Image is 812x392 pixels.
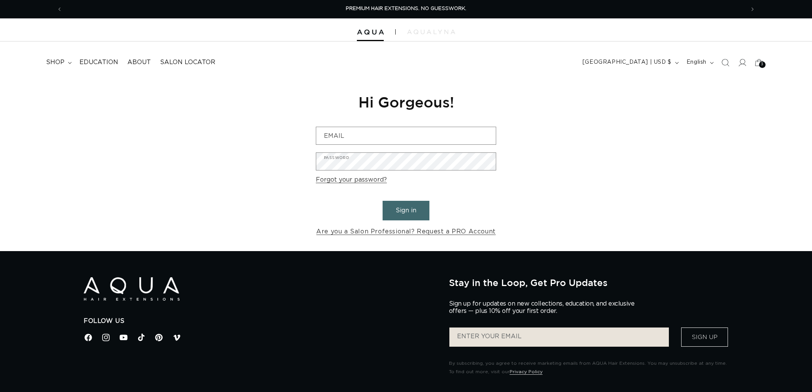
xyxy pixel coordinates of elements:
[316,127,496,144] input: Email
[346,6,466,11] span: PREMIUM HAIR EXTENSIONS. NO GUESSWORK.
[761,61,764,68] span: 3
[123,54,155,71] a: About
[578,55,682,70] button: [GEOGRAPHIC_DATA] | USD $
[79,58,118,66] span: Education
[160,58,215,66] span: Salon Locator
[510,369,543,374] a: Privacy Policy
[449,277,728,288] h2: Stay in the Loop, Get Pro Updates
[449,300,641,315] p: Sign up for updates on new collections, education, and exclusive offers — plus 10% off your first...
[744,2,761,17] button: Next announcement
[127,58,151,66] span: About
[687,58,706,66] span: English
[75,54,123,71] a: Education
[46,58,64,66] span: shop
[357,30,384,35] img: Aqua Hair Extensions
[316,93,496,111] h1: Hi Gorgeous!
[51,2,68,17] button: Previous announcement
[682,55,717,70] button: English
[449,327,669,347] input: ENTER YOUR EMAIL
[41,54,75,71] summary: shop
[155,54,220,71] a: Salon Locator
[407,30,455,34] img: aqualyna.com
[583,58,672,66] span: [GEOGRAPHIC_DATA] | USD $
[84,317,437,325] h2: Follow Us
[383,201,429,220] button: Sign in
[84,277,180,301] img: Aqua Hair Extensions
[449,359,728,376] p: By subscribing, you agree to receive marketing emails from AQUA Hair Extensions. You may unsubscr...
[681,327,728,347] button: Sign Up
[316,174,387,185] a: Forgot your password?
[717,54,734,71] summary: Search
[316,226,496,237] a: Are you a Salon Professional? Request a PRO Account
